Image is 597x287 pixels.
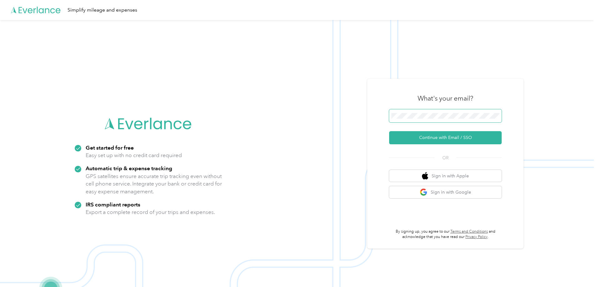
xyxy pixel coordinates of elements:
strong: IRS compliant reports [86,201,140,208]
img: google logo [420,188,428,196]
p: By signing up, you agree to our and acknowledge that you have read our . [389,229,502,240]
img: apple logo [422,172,428,180]
p: GPS satellites ensure accurate trip tracking even without cell phone service. Integrate your bank... [86,172,222,195]
span: OR [434,155,456,161]
strong: Get started for free [86,144,134,151]
h3: What's your email? [418,94,473,103]
button: apple logoSign in with Apple [389,170,502,182]
p: Easy set up with no credit card required [86,151,182,159]
div: Simplify mileage and expenses [68,6,137,14]
a: Terms and Conditions [450,229,488,234]
button: google logoSign in with Google [389,186,502,198]
p: Export a complete record of your trips and expenses. [86,208,215,216]
button: Continue with Email / SSO [389,131,502,144]
strong: Automatic trip & expense tracking [86,165,172,171]
a: Privacy Policy [465,235,488,239]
